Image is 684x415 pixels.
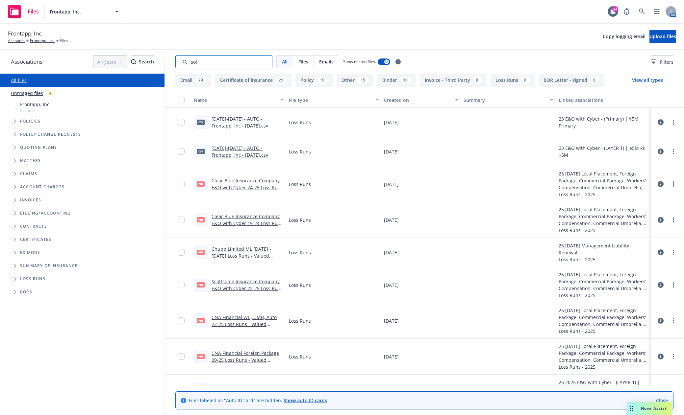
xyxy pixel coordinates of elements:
button: Policy [295,74,333,87]
span: Loss Runs [289,148,311,155]
input: Toggle Row Selected [178,317,185,324]
span: Loss Runs [289,181,311,188]
a: CNA Financial Foreign Package 20-25 Loss Runs - Valued [DATE].pdf [212,350,279,370]
input: Toggle Row Selected [178,119,185,126]
div: Name [194,97,276,104]
div: Linked associations [559,97,648,104]
div: File type [289,97,371,104]
a: Files [5,2,41,21]
a: CNA Financial WC, UMB, Auto 22-25 Loss Runs - Valued [DATE].pdf [212,314,277,334]
a: Switch app [650,5,664,18]
a: Report a Bug [620,5,633,18]
span: Loss Runs [289,282,311,288]
div: 23 E&O with Cyber - (LAYER 1) | $5M xs $5M [559,145,648,158]
a: more [670,385,677,393]
a: Close [656,397,668,404]
a: Untriaged files [11,90,43,97]
span: Loss Runs [289,119,311,126]
a: Accounts [8,38,25,44]
span: Frontapp, Inc. [20,101,51,108]
button: Linked associations [556,92,651,108]
span: Claims [20,172,37,176]
button: Nova Assist [627,402,672,415]
div: 25 [DATE] Local Placement, Foreign Package, Commercial Package, Workers' Compensation, Commercial... [559,343,648,363]
a: Show auto ID cards [284,397,327,403]
span: pdf [197,354,205,359]
div: 24 [612,6,618,12]
a: more [670,118,677,126]
span: Loss Runs [289,353,311,360]
a: Scottsdale Insurance Company E&O with Cyber 22-25 Loss Runs - Valued [DATE].PDF [212,278,283,298]
span: Files [60,38,68,44]
a: Frontapp, Inc. [30,38,55,44]
input: Toggle Row Selected [178,249,185,256]
button: Certificate of insurance [215,74,291,87]
div: 8 [473,77,482,84]
span: Policies [20,119,41,123]
div: Summary [464,97,546,104]
a: All files [11,77,27,83]
input: Toggle Row Selected [178,353,185,360]
span: Upload files [649,33,676,39]
div: 19 [317,77,328,84]
div: Created on [384,97,451,104]
div: Loss Runs - 2025 [559,191,648,198]
a: more [670,148,677,155]
button: Upload files [649,30,676,43]
span: [DATE] [384,249,399,256]
span: Quoting plans [20,146,57,150]
span: [DATE] [384,181,399,188]
input: Toggle Row Selected [178,282,185,288]
div: 25 [DATE] Management Liability Renewal [559,242,648,256]
div: 8 [521,77,530,84]
div: 23 E&O with Cyber - (Primary) | $5M Primary [559,115,648,129]
button: BOR Letter - signed [539,74,604,87]
a: more [670,216,677,224]
a: [DATE]-[DATE] - AUTO - Frontapp, Inc - [DATE].csv [212,145,268,158]
span: Contracts [20,224,47,228]
div: Folder Tree Example [0,207,165,299]
button: Invoice - Third Party [420,74,487,87]
a: more [670,317,677,325]
button: Frontapp, Inc. [44,5,126,18]
div: Loss Runs - 2025 [559,363,648,370]
span: csv [197,120,205,125]
div: Tree Example [0,100,165,207]
span: Files [298,58,308,65]
div: 25 2025 E&O with Cyber - (LAYER 1) | $5M xs $5M [559,379,648,393]
button: Email [175,74,211,87]
input: Toggle Row Selected [178,148,185,155]
span: Policy change requests [20,132,81,136]
div: 6 [590,77,599,84]
span: pdf [197,318,205,323]
div: 21 [275,77,287,84]
a: more [670,180,677,188]
a: Chubb Limited ML [DATE] - [DATE] Loss Runs - Valued [DATE].pdf [212,246,271,266]
div: 10 [400,77,411,84]
span: Summary of insurance [20,264,78,268]
input: Toggle Row Selected [178,217,185,223]
div: Drag to move [627,402,636,415]
span: Filters [651,58,673,65]
a: Clear Blue Insurance Company E&O with Cyber 24-25 Loss Runs - Valued [DATE].PDF [212,177,283,197]
input: Search by keyword... [175,55,272,68]
a: more [670,353,677,360]
span: csv [197,149,205,154]
span: Account [20,108,51,113]
span: Certificates [20,238,51,242]
button: Other [337,74,373,87]
input: Toggle Row Selected [178,181,185,187]
span: PDF [197,181,205,186]
span: Loss Runs [289,249,311,256]
span: Files [28,9,39,14]
button: Loss Runs [491,74,535,87]
span: Filters [660,58,673,65]
button: Created on [381,92,461,108]
button: View all types [621,74,673,87]
span: Loss Runs [289,217,311,223]
div: Loss Runs - 2025 [559,227,648,234]
span: Emails [319,58,334,65]
span: Files labeled as "Auto ID card" are hidden. [189,397,327,404]
span: Loss Runs [289,317,311,324]
div: 15 [357,77,368,84]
